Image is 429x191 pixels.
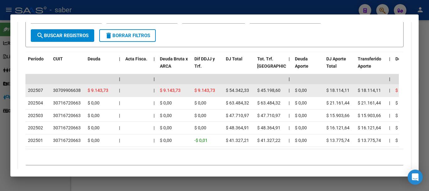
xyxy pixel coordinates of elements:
[151,52,157,80] datatable-header-cell: |
[395,138,407,143] span: $ 0,00
[160,125,172,130] span: $ 0,00
[53,56,63,61] span: CUIT
[358,113,381,118] span: $ 15.903,66
[192,52,223,80] datatable-header-cell: Dif DDJJ y Trf.
[119,56,120,61] span: |
[393,52,424,80] datatable-header-cell: Deuda Contr.
[88,125,100,130] span: $ 0,00
[28,88,43,93] span: 202507
[160,113,172,118] span: $ 0,00
[289,125,290,130] span: |
[295,100,307,105] span: $ 0,00
[389,125,390,130] span: |
[36,32,44,39] mat-icon: search
[117,52,123,80] datatable-header-cell: |
[395,88,416,93] span: $ 9.143,73
[28,56,44,61] span: Período
[289,56,290,61] span: |
[257,56,300,69] span: Tot. Trf. [GEOGRAPHIC_DATA]
[157,52,192,80] datatable-header-cell: Deuda Bruta x ARCA
[226,56,242,61] span: DJ Total
[160,56,188,69] span: Deuda Bruta x ARCA
[395,56,421,61] span: Deuda Contr.
[289,88,290,93] span: |
[289,138,290,143] span: |
[358,100,381,105] span: $ 21.161,44
[119,125,120,130] span: |
[194,100,206,105] span: $ 0,00
[389,100,390,105] span: |
[226,138,249,143] span: $ 41.327,21
[105,33,150,38] span: Borrar Filtros
[289,76,290,81] span: |
[194,125,206,130] span: $ 0,00
[257,138,280,143] span: $ 41.327,22
[194,113,206,118] span: $ 0,00
[194,138,208,143] span: -$ 0,01
[389,76,390,81] span: |
[88,113,100,118] span: $ 0,00
[358,56,381,69] span: Transferido Aporte
[295,88,307,93] span: $ 0,00
[53,124,81,132] div: 30716720663
[226,125,249,130] span: $ 48.364,91
[326,113,350,118] span: $ 15.903,66
[99,29,156,42] button: Borrar Filtros
[389,113,390,118] span: |
[226,113,249,118] span: $ 47.710,97
[389,138,390,143] span: |
[160,138,172,143] span: $ 0,00
[105,32,112,39] mat-icon: delete
[53,137,81,144] div: 30716720663
[194,88,215,93] span: $ 9.143,73
[355,52,387,80] datatable-header-cell: Transferido Aporte
[326,125,350,130] span: $ 16.121,64
[295,56,308,69] span: Deuda Aporte
[28,100,43,105] span: 202504
[387,52,393,80] datatable-header-cell: |
[358,125,381,130] span: $ 16.121,64
[257,100,280,105] span: $ 63.484,32
[119,138,120,143] span: |
[53,87,81,94] div: 30709906638
[226,100,249,105] span: $ 63.484,32
[295,138,307,143] span: $ 0,00
[160,88,181,93] span: $ 9.143,73
[226,88,249,93] span: $ 54.342,33
[326,56,346,69] span: DJ Aporte Total
[53,112,81,119] div: 30716720663
[28,125,43,130] span: 202502
[295,113,307,118] span: $ 0,00
[36,33,89,38] span: Buscar Registros
[289,113,290,118] span: |
[28,113,43,118] span: 202503
[324,52,355,80] datatable-header-cell: DJ Aporte Total
[255,52,286,80] datatable-header-cell: Tot. Trf. Bruto
[257,113,280,118] span: $ 47.710,97
[358,88,381,93] span: $ 18.114,11
[119,76,120,81] span: |
[51,52,85,80] datatable-header-cell: CUIT
[257,125,280,130] span: $ 48.364,91
[31,29,94,42] button: Buscar Registros
[286,52,292,80] datatable-header-cell: |
[154,76,155,81] span: |
[289,100,290,105] span: |
[88,138,100,143] span: $ 0,00
[160,100,172,105] span: $ 0,00
[326,88,350,93] span: $ 18.114,11
[395,100,407,105] span: $ 0,00
[408,170,423,185] div: Open Intercom Messenger
[257,88,280,93] span: $ 45.198,60
[326,100,350,105] span: $ 21.161,44
[292,52,324,80] datatable-header-cell: Deuda Aporte
[119,113,120,118] span: |
[125,56,147,61] span: Acta Fisca.
[389,88,390,93] span: |
[326,138,350,143] span: $ 13.775,74
[53,99,81,107] div: 30716720663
